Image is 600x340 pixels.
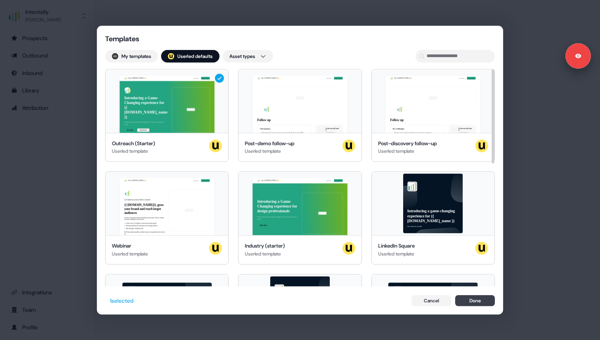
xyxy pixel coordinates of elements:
[455,295,495,306] button: Done
[412,295,451,306] button: Cancel
[475,242,488,255] img: userled logo
[105,294,138,307] button: 1selected
[245,147,294,155] div: Userled template
[209,242,222,255] img: userled logo
[105,50,158,62] button: My templates
[371,171,495,265] button: Introducing a game-changing experience for {{ [DOMAIN_NAME]_name }}See what we can do!LinkedIn Sq...
[168,53,174,59] img: userled logo
[371,69,495,162] button: Hey {{ [DOMAIN_NAME] }} 👋Learn moreBook a demoYour imageFollow upKey Challenges Breaking down con...
[238,69,362,162] button: Hey {{ [DOMAIN_NAME] }} 👋Learn moreBook a demoYour imageFollow upCall summary Understand what cur...
[245,250,285,257] div: Userled template
[112,139,155,147] div: Outreach (Starter)
[209,139,222,152] img: userled logo
[475,139,488,152] img: userled logo
[112,242,148,250] div: Webinar
[238,171,362,265] button: Hey {{ [DOMAIN_NAME] }} 👋Learn moreBook a demoIntroducing a Game-Changing experience for design p...
[105,69,229,162] button: Hey {{ [DOMAIN_NAME] }} 👋Learn moreBook a demoIntroducing a Game-Changing experience for {{ [DOMA...
[378,147,437,155] div: Userled template
[112,53,118,59] img: Kenna
[168,53,174,59] div: ;
[112,147,155,155] div: Userled template
[245,139,294,147] div: Post-demo follow-up
[105,171,229,265] button: Hey {{ [DOMAIN_NAME] }} 👋Learn moreBook a demoLIVE WEBINAR | [DATE] 1PM EST | 10AM PST{{ [DOMAIN_...
[223,50,273,62] button: Asset types
[378,250,415,257] div: Userled template
[342,242,355,255] img: userled logo
[112,250,148,257] div: Userled template
[378,139,437,147] div: Post-discovery follow-up
[105,34,185,43] div: Templates
[342,139,355,152] img: userled logo
[245,242,285,250] div: Industry (starter)
[378,242,415,250] div: LinkedIn Square
[110,297,133,305] div: 1 selected
[161,50,219,62] button: userled logo;Userled defaults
